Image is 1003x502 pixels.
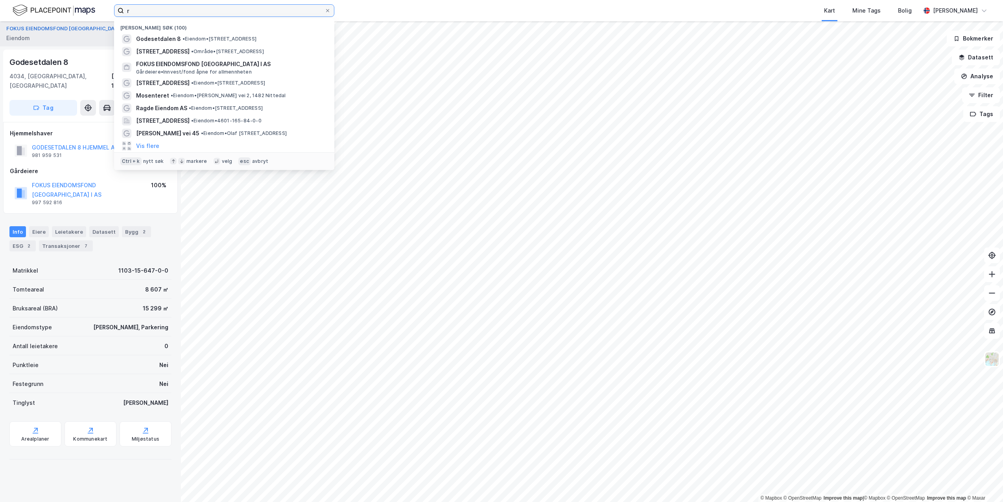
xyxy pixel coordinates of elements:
[191,80,194,86] span: •
[183,36,256,42] span: Eiendom • [STREET_ADDRESS]
[189,105,191,111] span: •
[136,103,187,113] span: Ragde Eiendom AS
[9,100,77,116] button: Tag
[824,6,835,15] div: Kart
[784,495,822,501] a: OpenStreetMap
[151,181,166,190] div: 100%
[111,72,171,90] div: [GEOGRAPHIC_DATA], 15/647
[25,242,33,250] div: 2
[947,31,1000,46] button: Bokmerker
[852,6,881,15] div: Mine Tags
[13,266,38,275] div: Matrikkel
[13,379,43,389] div: Festegrunn
[887,495,925,501] a: OpenStreetMap
[760,494,985,502] div: |
[73,436,107,442] div: Kommunekart
[183,36,185,42] span: •
[963,106,1000,122] button: Tags
[164,341,168,351] div: 0
[191,48,264,55] span: Område • [STREET_ADDRESS]
[760,495,782,501] a: Mapbox
[145,285,168,294] div: 8 607 ㎡
[132,436,159,442] div: Miljøstatus
[39,240,93,251] div: Transaksjoner
[191,118,262,124] span: Eiendom • 4601-165-84-0-0
[136,47,190,56] span: [STREET_ADDRESS]
[9,226,26,237] div: Info
[13,323,52,332] div: Eiendomstype
[171,92,286,99] span: Eiendom • [PERSON_NAME] vei 2, 1482 Nittedal
[124,5,324,17] input: Søk på adresse, matrikkel, gårdeiere, leietakere eller personer
[32,199,62,206] div: 997 592 816
[189,105,263,111] span: Eiendom • [STREET_ADDRESS]
[136,141,159,151] button: Vis flere
[159,360,168,370] div: Nei
[114,18,334,33] div: [PERSON_NAME] søk (100)
[171,92,173,98] span: •
[952,50,1000,65] button: Datasett
[238,157,251,165] div: esc
[9,56,70,68] div: Godesetdalen 8
[32,152,62,159] div: 981 959 531
[123,398,168,408] div: [PERSON_NAME]
[13,398,35,408] div: Tinglyst
[52,226,86,237] div: Leietakere
[136,78,190,88] span: [STREET_ADDRESS]
[136,91,169,100] span: Mosenteret
[122,226,151,237] div: Bygg
[120,157,142,165] div: Ctrl + k
[136,59,325,69] span: FOKUS EIENDOMSFOND [GEOGRAPHIC_DATA] I AS
[13,304,58,313] div: Bruksareal (BRA)
[13,285,44,294] div: Tomteareal
[985,352,999,367] img: Z
[201,130,203,136] span: •
[10,129,171,138] div: Hjemmelshaver
[140,228,148,236] div: 2
[29,226,49,237] div: Eiere
[927,495,966,501] a: Improve this map
[9,240,36,251] div: ESG
[824,495,863,501] a: Improve this map
[954,68,1000,84] button: Analyse
[13,341,58,351] div: Antall leietakere
[21,436,49,442] div: Arealplaner
[6,25,136,33] button: FOKUS EIENDOMSFOND [GEOGRAPHIC_DATA] I AS
[191,48,194,54] span: •
[143,158,164,164] div: nytt søk
[118,266,168,275] div: 1103-15-647-0-0
[136,116,190,125] span: [STREET_ADDRESS]
[143,304,168,313] div: 15 299 ㎡
[186,158,207,164] div: markere
[13,4,95,17] img: logo.f888ab2527a4732fd821a326f86c7f29.svg
[898,6,912,15] div: Bolig
[191,118,194,124] span: •
[93,323,168,332] div: [PERSON_NAME], Parkering
[82,242,90,250] div: 7
[136,129,199,138] span: [PERSON_NAME] vei 45
[136,34,181,44] span: Godesetdalen 8
[159,379,168,389] div: Nei
[13,360,39,370] div: Punktleie
[9,72,111,90] div: 4034, [GEOGRAPHIC_DATA], [GEOGRAPHIC_DATA]
[201,130,287,137] span: Eiendom • Olaf [STREET_ADDRESS]
[191,80,265,86] span: Eiendom • [STREET_ADDRESS]
[962,87,1000,103] button: Filter
[10,166,171,176] div: Gårdeiere
[252,158,268,164] div: avbryt
[864,495,885,501] a: Mapbox
[933,6,978,15] div: [PERSON_NAME]
[136,69,252,75] span: Gårdeiere • Innvest/fond åpne for allmennheten
[89,226,119,237] div: Datasett
[222,158,232,164] div: velg
[964,464,1003,502] iframe: Chat Widget
[6,33,30,43] div: Eiendom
